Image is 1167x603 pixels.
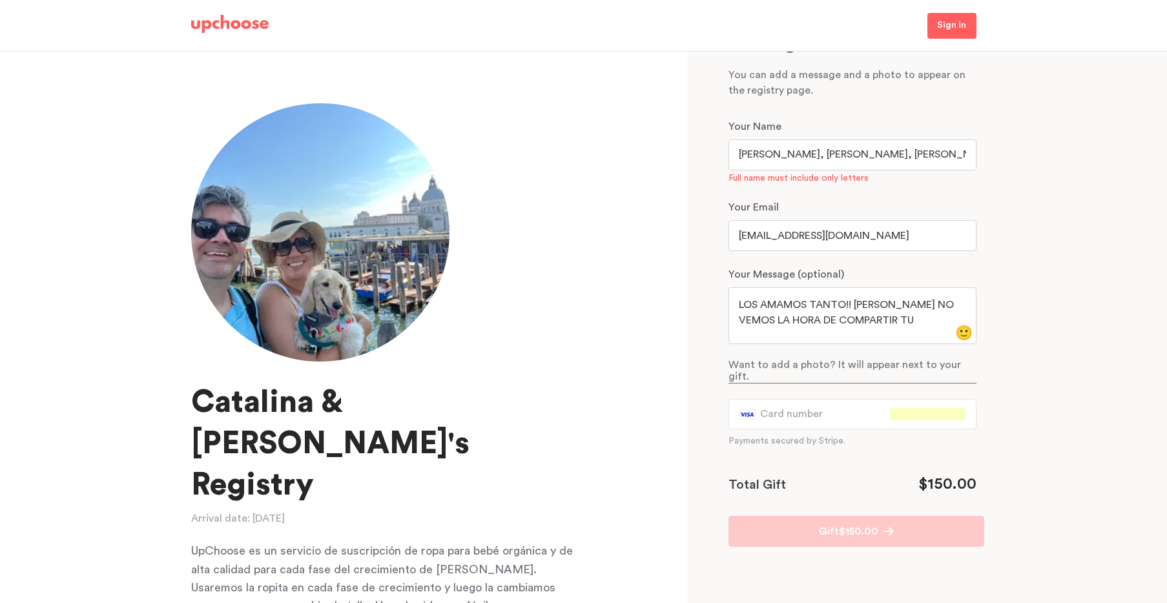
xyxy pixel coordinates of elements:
p: You can add a message and a photo to appear on the registry page. [728,67,976,98]
p: Want to add a photo? It will appear next to your gift. [728,360,976,382]
textarea: LOS AMAMOS TANTO!! [PERSON_NAME] NO VEMOS LA HORA DE COMPARTIR TU [PERSON_NAME] ! [739,297,956,328]
p: Your Email [728,199,976,215]
span: $ 150.00 [839,524,878,539]
button: smile [955,326,973,340]
img: UpChoose [191,15,269,33]
p: Your Name [728,119,976,134]
p: Sign in [937,18,966,34]
img: Catalina registry [191,103,449,362]
a: UpChoose [191,15,269,39]
time: [DATE] [253,511,285,526]
h1: Catalina & [PERSON_NAME]'s Registry [191,382,573,506]
iframe: Secure expiration date input frame [890,408,940,420]
iframe: Secure card number input frame [760,408,890,420]
p: Arrival date: [191,511,250,526]
p: Total Gift [728,475,786,495]
p: Payments secured by Stripe. [728,434,976,447]
button: Gift$150.00 [728,516,984,547]
p: Gift [819,524,839,539]
div: $ 150.00 [918,475,976,495]
p: Your Message (optional) [728,267,976,282]
div: Full name must include only letters [728,173,976,185]
iframe: Secure CVC input frame [940,408,966,420]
